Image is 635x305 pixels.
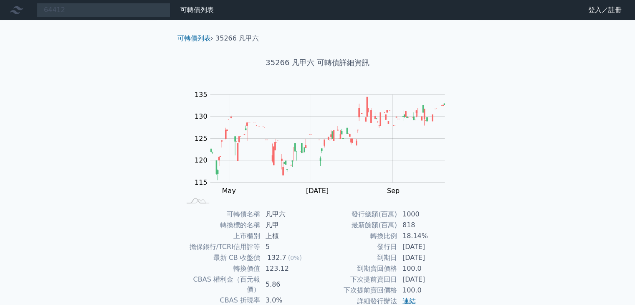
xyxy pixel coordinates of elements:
td: 123.12 [261,263,318,274]
a: 連結 [402,297,416,305]
g: Series [210,97,445,180]
a: 登入／註冊 [582,3,628,17]
td: 100.0 [397,263,455,274]
td: 可轉債名稱 [181,209,261,220]
input: 搜尋可轉債 代號／名稱 [37,3,170,17]
li: 35266 凡甲六 [215,33,259,43]
td: 最新餘額(百萬) [318,220,397,231]
a: 可轉債列表 [177,34,211,42]
td: 5 [261,241,318,252]
h1: 35266 凡甲六 可轉債詳細資訊 [171,57,465,69]
td: 到期賣回價格 [318,263,397,274]
tspan: 115 [195,178,207,186]
td: 上櫃 [261,231,318,241]
td: 到期日 [318,252,397,263]
td: 最新 CB 收盤價 [181,252,261,263]
span: (0%) [288,254,302,261]
td: 凡甲六 [261,209,318,220]
tspan: 120 [195,156,207,164]
td: 發行總額(百萬) [318,209,397,220]
td: 100.0 [397,285,455,296]
tspan: 125 [195,135,207,142]
a: 可轉債列表 [180,6,214,14]
td: 轉換比例 [318,231,397,241]
div: 132.7 [266,253,288,263]
td: 18.14% [397,231,455,241]
td: 轉換價值 [181,263,261,274]
tspan: 130 [195,112,207,120]
td: 上市櫃別 [181,231,261,241]
td: 818 [397,220,455,231]
td: 5.86 [261,274,318,295]
td: 發行日 [318,241,397,252]
td: [DATE] [397,252,455,263]
td: 1000 [397,209,455,220]
td: CBAS 權利金（百元報價） [181,274,261,295]
tspan: 135 [195,91,207,99]
td: 轉換標的名稱 [181,220,261,231]
g: Chart [190,91,457,195]
td: [DATE] [397,241,455,252]
td: 下次提前賣回價格 [318,285,397,296]
td: 擔保銀行/TCRI信用評等 [181,241,261,252]
td: 下次提前賣回日 [318,274,397,285]
td: 凡甲 [261,220,318,231]
td: [DATE] [397,274,455,285]
li: › [177,33,213,43]
tspan: [DATE] [306,187,329,195]
tspan: May [222,187,236,195]
tspan: Sep [387,187,400,195]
